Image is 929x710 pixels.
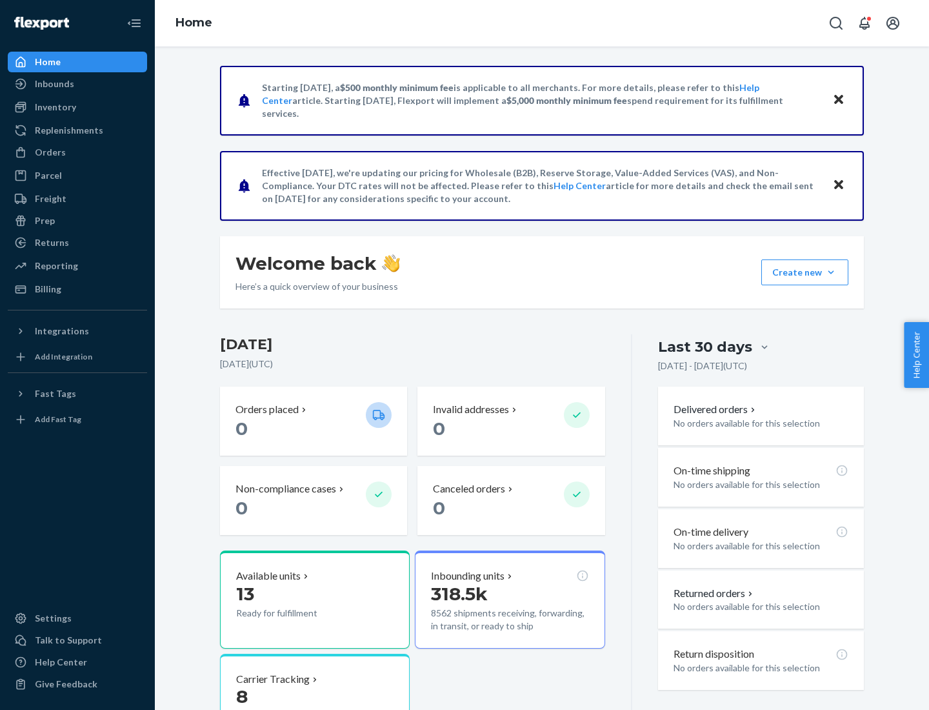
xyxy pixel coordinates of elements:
[8,74,147,94] a: Inbounds
[674,662,848,674] p: No orders available for this selection
[235,482,336,496] p: Non-compliance cases
[761,259,848,285] button: Create new
[35,101,76,114] div: Inventory
[236,672,310,687] p: Carrier Tracking
[175,15,212,30] a: Home
[235,402,299,417] p: Orders placed
[8,347,147,367] a: Add Integration
[830,91,847,110] button: Close
[904,322,929,388] button: Help Center
[8,52,147,72] a: Home
[220,551,410,649] button: Available units13Ready for fulfillment
[235,252,400,275] h1: Welcome back
[8,210,147,231] a: Prep
[35,656,87,669] div: Help Center
[35,283,61,296] div: Billing
[880,10,906,36] button: Open account menu
[35,56,61,68] div: Home
[852,10,877,36] button: Open notifications
[8,142,147,163] a: Orders
[8,630,147,651] a: Talk to Support
[8,120,147,141] a: Replenishments
[235,280,400,293] p: Here’s a quick overview of your business
[35,124,103,137] div: Replenishments
[35,351,92,362] div: Add Integration
[433,482,505,496] p: Canceled orders
[220,387,407,456] button: Orders placed 0
[236,583,254,605] span: 13
[220,466,407,535] button: Non-compliance cases 0
[35,414,81,425] div: Add Fast Tag
[658,337,752,357] div: Last 30 days
[830,176,847,195] button: Close
[554,180,606,191] a: Help Center
[674,600,848,613] p: No orders available for this selection
[674,647,754,662] p: Return disposition
[262,167,820,205] p: Effective [DATE], we're updating our pricing for Wholesale (B2B), Reserve Storage, Value-Added Se...
[674,525,748,540] p: On-time delivery
[8,383,147,404] button: Fast Tags
[35,146,66,159] div: Orders
[35,387,76,400] div: Fast Tags
[236,607,355,620] p: Ready for fulfillment
[674,417,848,430] p: No orders available for this selection
[35,678,97,691] div: Give Feedback
[674,402,758,417] button: Delivered orders
[415,551,604,649] button: Inbounding units318.5k8562 shipments receiving, forwarding, in transit, or ready to ship
[417,387,604,456] button: Invalid addresses 0
[431,569,504,583] p: Inbounding units
[8,674,147,695] button: Give Feedback
[35,192,66,205] div: Freight
[235,497,248,519] span: 0
[433,497,445,519] span: 0
[674,586,755,601] button: Returned orders
[340,82,454,93] span: $500 monthly minimum fee
[220,358,605,370] p: [DATE] ( UTC )
[433,402,509,417] p: Invalid addresses
[8,97,147,117] a: Inventory
[382,254,400,272] img: hand-wave emoji
[433,418,445,440] span: 0
[236,685,248,707] span: 8
[8,279,147,299] a: Billing
[35,259,78,272] div: Reporting
[658,360,747,372] p: [DATE] - [DATE] ( UTC )
[506,95,627,106] span: $5,000 monthly minimum fee
[236,569,301,583] p: Available units
[35,612,72,625] div: Settings
[8,165,147,186] a: Parcel
[8,608,147,629] a: Settings
[8,321,147,341] button: Integrations
[35,325,89,338] div: Integrations
[823,10,849,36] button: Open Search Box
[14,17,69,30] img: Flexport logo
[674,540,848,553] p: No orders available for this selection
[35,169,62,182] div: Parcel
[262,81,820,120] p: Starting [DATE], a is applicable to all merchants. For more details, please refer to this article...
[431,583,488,605] span: 318.5k
[8,652,147,673] a: Help Center
[165,5,223,42] ol: breadcrumbs
[8,409,147,430] a: Add Fast Tag
[35,77,74,90] div: Inbounds
[220,334,605,355] h3: [DATE]
[35,634,102,647] div: Talk to Support
[35,214,55,227] div: Prep
[121,10,147,36] button: Close Navigation
[674,463,750,478] p: On-time shipping
[8,188,147,209] a: Freight
[35,236,69,249] div: Returns
[8,232,147,253] a: Returns
[417,466,604,535] button: Canceled orders 0
[235,418,248,440] span: 0
[674,478,848,491] p: No orders available for this selection
[8,256,147,276] a: Reporting
[431,607,588,633] p: 8562 shipments receiving, forwarding, in transit, or ready to ship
